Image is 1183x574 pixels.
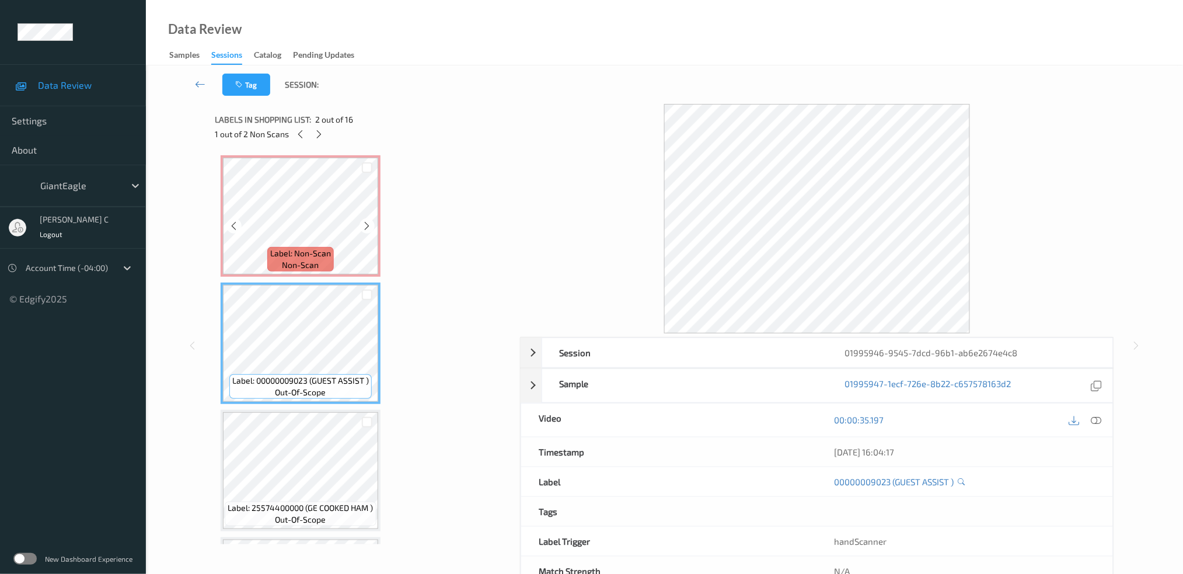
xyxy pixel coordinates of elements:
button: Tag [222,74,270,96]
div: Timestamp [521,437,817,467]
div: Samples [169,49,200,64]
span: Session: [285,79,319,91]
div: Tags [521,497,817,526]
span: Labels in shopping list: [215,114,311,126]
div: Pending Updates [293,49,354,64]
div: Session01995946-9545-7dcd-96b1-ab6e2674e4c8 [521,338,1114,368]
div: Sample [542,369,828,402]
div: 1 out of 2 Non Scans [215,127,512,141]
div: [DATE] 16:04:17 [835,446,1095,458]
div: Data Review [168,23,242,35]
a: Catalog [254,47,293,64]
a: Samples [169,47,211,64]
a: Pending Updates [293,47,366,64]
span: Label: 00000009023 (GUEST ASSIST ) [232,375,369,387]
div: Label Trigger [521,527,817,556]
div: Video [521,403,817,437]
div: Sessions [211,49,242,65]
div: Session [542,338,828,367]
a: Sessions [211,47,254,65]
span: non-scan [282,259,319,271]
div: Label [521,467,817,496]
div: Catalog [254,49,281,64]
a: 01995947-1ecf-726e-8b22-c657578163d2 [845,378,1011,394]
div: 01995946-9545-7dcd-96b1-ab6e2674e4c8 [828,338,1113,367]
div: Sample01995947-1ecf-726e-8b22-c657578163d2 [521,368,1114,403]
a: 00:00:35.197 [835,414,884,426]
a: 00000009023 (GUEST ASSIST ) [835,476,954,488]
span: Label: 25574400000 (GE COOKED HAM ) [228,502,374,514]
span: 2 out of 16 [315,114,353,126]
span: out-of-scope [275,387,326,398]
span: out-of-scope [275,514,326,526]
span: Label: Non-Scan [270,248,331,259]
div: handScanner [817,527,1113,556]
